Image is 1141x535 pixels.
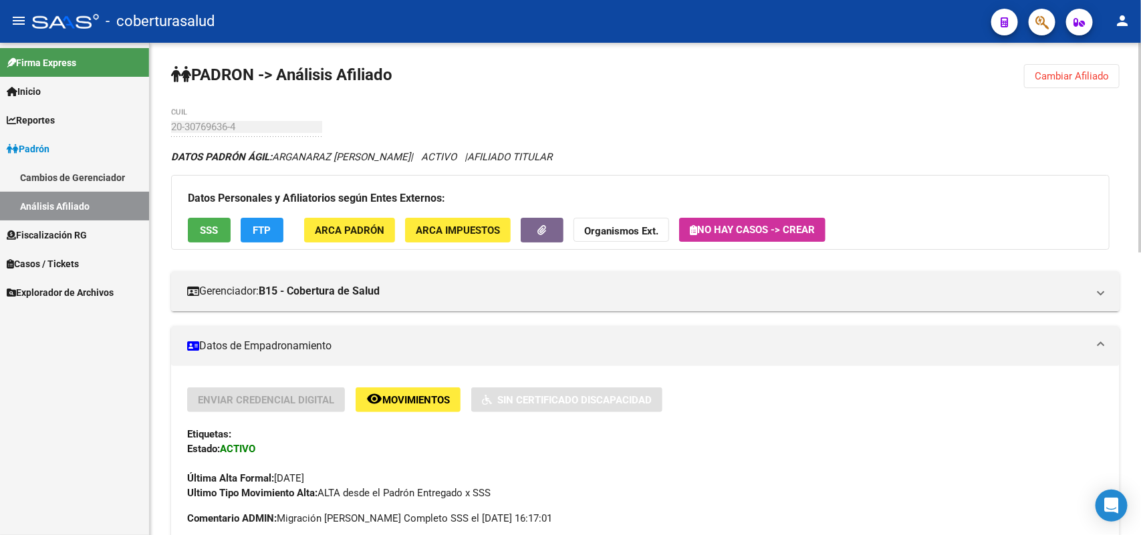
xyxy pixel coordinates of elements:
[253,224,271,236] span: FTP
[187,472,274,484] strong: Última Alta Formal:
[171,326,1120,366] mat-expansion-panel-header: Datos de Empadronamiento
[11,13,27,29] mat-icon: menu
[356,387,461,412] button: Movimientos
[304,218,395,242] button: ARCA Padrón
[198,394,334,406] span: Enviar Credencial Digital
[7,84,41,99] span: Inicio
[7,285,114,300] span: Explorador de Archivos
[1114,13,1130,29] mat-icon: person
[188,218,231,242] button: SSS
[1035,70,1109,82] span: Cambiar Afiliado
[405,218,511,242] button: ARCA Impuestos
[171,151,272,163] strong: DATOS PADRÓN ÁGIL:
[187,387,345,412] button: Enviar Credencial Digital
[187,487,318,499] strong: Ultimo Tipo Movimiento Alta:
[220,443,255,455] strong: ACTIVO
[187,487,491,499] span: ALTA desde el Padrón Entregado x SSS
[171,271,1120,311] mat-expansion-panel-header: Gerenciador:B15 - Cobertura de Salud
[187,443,220,455] strong: Estado:
[690,224,815,236] span: No hay casos -> Crear
[574,218,669,242] button: Organismos Ext.
[7,228,87,242] span: Fiscalización RG
[188,189,1093,208] h3: Datos Personales y Afiliatorios según Entes Externos:
[467,151,552,163] span: AFILIADO TITULAR
[171,65,392,84] strong: PADRON -> Análisis Afiliado
[7,113,55,128] span: Reportes
[187,472,304,484] span: [DATE]
[241,218,283,242] button: FTP
[171,151,410,163] span: ARGANARAZ [PERSON_NAME]
[259,284,380,299] strong: B15 - Cobertura de Salud
[187,511,552,526] span: Migración [PERSON_NAME] Completo SSS el [DATE] 16:17:01
[106,7,215,36] span: - coberturasalud
[7,256,79,271] span: Casos / Tickets
[416,224,500,236] span: ARCA Impuestos
[1096,490,1128,522] div: Open Intercom Messenger
[497,394,652,406] span: Sin Certificado Discapacidad
[584,225,658,237] strong: Organismos Ext.
[315,224,384,236] span: ARCA Padrón
[471,387,662,412] button: Sin Certificado Discapacidad
[187,512,277,524] strong: Comentario ADMIN:
[187,339,1088,353] mat-panel-title: Datos de Empadronamiento
[679,218,826,242] button: No hay casos -> Crear
[171,151,552,163] i: | ACTIVO |
[366,391,382,407] mat-icon: remove_red_eye
[7,142,49,156] span: Padrón
[382,394,450,406] span: Movimientos
[187,284,1088,299] mat-panel-title: Gerenciador:
[187,428,231,440] strong: Etiquetas:
[201,224,219,236] span: SSS
[1024,64,1120,88] button: Cambiar Afiliado
[7,55,76,70] span: Firma Express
